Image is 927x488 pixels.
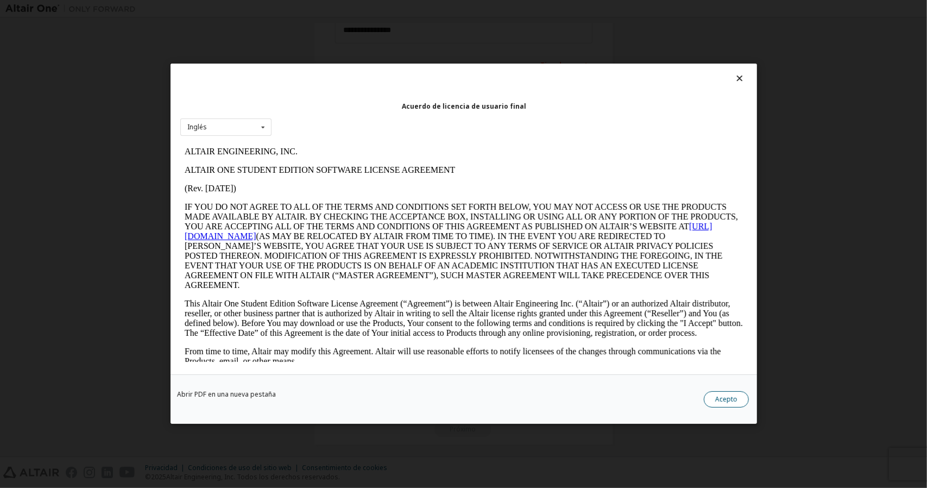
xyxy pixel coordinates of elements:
font: Acepto [715,395,737,404]
font: Inglés [187,122,207,132]
p: From time to time, Altair may modify this Agreement. Altair will use reasonable efforts to notify... [4,204,563,224]
p: IF YOU DO NOT AGREE TO ALL OF THE TERMS AND CONDITIONS SET FORTH BELOW, YOU MAY NOT ACCESS OR USE... [4,60,563,148]
p: (Rev. [DATE]) [4,41,563,51]
p: ALTAIR ENGINEERING, INC. [4,4,563,14]
font: Abrir PDF en una nueva pestaña [177,390,276,399]
button: Acepto [704,392,749,408]
a: Abrir PDF en una nueva pestaña [177,392,276,398]
font: Acuerdo de licencia de usuario final [401,102,526,111]
p: This Altair One Student Edition Software License Agreement (“Agreement”) is between Altair Engine... [4,157,563,196]
p: ALTAIR ONE STUDENT EDITION SOFTWARE LICENSE AGREEMENT [4,23,563,33]
a: [URL][DOMAIN_NAME] [4,79,532,98]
